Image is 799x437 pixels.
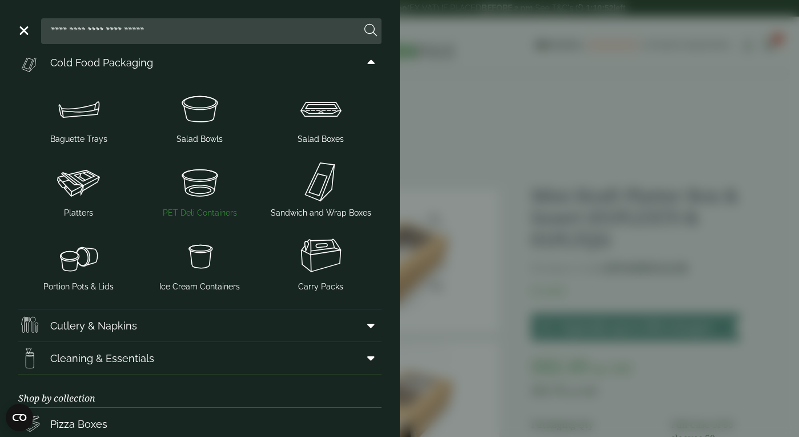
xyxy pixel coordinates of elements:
[23,231,135,295] a: Portion Pots & Lids
[265,85,377,131] img: Salad_box.svg
[18,347,41,370] img: open-wipe.svg
[23,83,135,148] a: Baguette Trays
[50,351,154,366] span: Cleaning & Essentials
[64,207,93,219] span: Platters
[265,231,377,295] a: Carry Packs
[265,157,377,221] a: Sandwich and Wrap Boxes
[50,416,107,432] span: Pizza Boxes
[18,342,382,374] a: Cleaning & Essentials
[159,281,240,293] span: Ice Cream Containers
[18,314,41,337] img: Cutlery.svg
[18,375,382,408] h3: Shop by collection
[144,157,256,221] a: PET Deli Containers
[265,83,377,148] a: Salad Boxes
[50,55,153,70] span: Cold Food Packaging
[163,207,237,219] span: PET Deli Containers
[18,51,41,74] img: Sandwich_box.svg
[144,231,256,295] a: Ice Cream Containers
[298,133,344,145] span: Salad Boxes
[265,233,377,279] img: Picnic_box.svg
[50,318,137,333] span: Cutlery & Napkins
[144,83,256,148] a: Salad Bowls
[23,159,135,205] img: Platter.svg
[265,159,377,205] img: Sandwich_box.svg
[23,85,135,131] img: Baguette_tray.svg
[144,233,256,279] img: SoupNoodle_container.svg
[176,133,223,145] span: Salad Bowls
[43,281,114,293] span: Portion Pots & Lids
[298,281,343,293] span: Carry Packs
[23,233,135,279] img: PortionPots.svg
[18,46,382,78] a: Cold Food Packaging
[18,309,382,341] a: Cutlery & Napkins
[6,404,33,431] button: Open CMP widget
[50,133,107,145] span: Baguette Trays
[144,159,256,205] img: PetDeli_container.svg
[23,157,135,221] a: Platters
[271,207,371,219] span: Sandwich and Wrap Boxes
[144,85,256,131] img: SoupNsalad_bowls.svg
